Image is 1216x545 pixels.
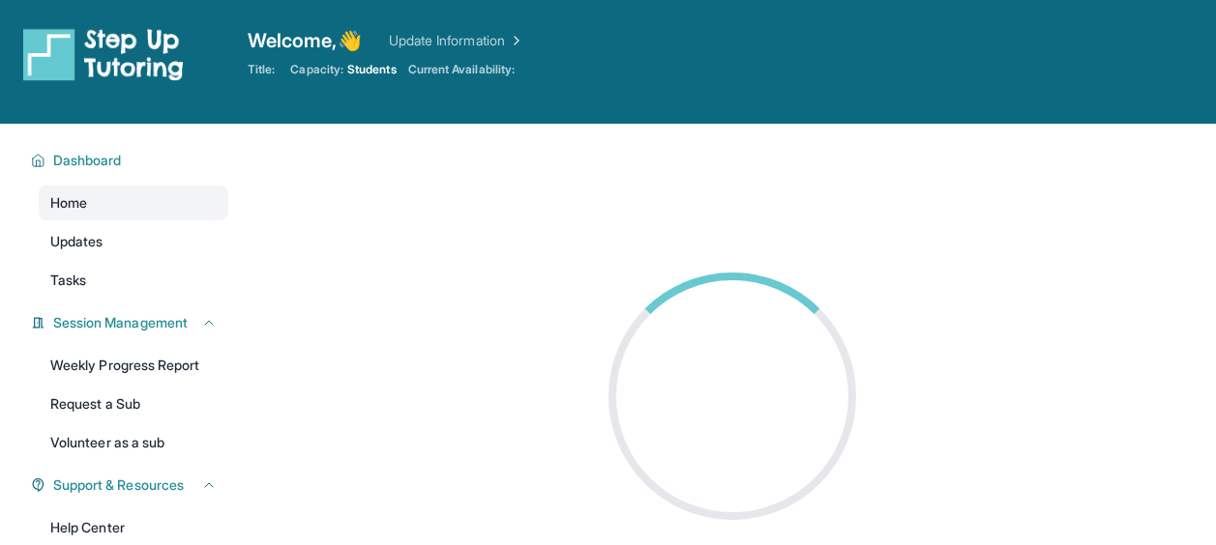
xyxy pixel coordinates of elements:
[45,475,217,495] button: Support & Resources
[39,263,228,298] a: Tasks
[290,62,343,77] span: Capacity:
[39,186,228,220] a: Home
[45,313,217,332] button: Session Management
[408,62,515,77] span: Current Availability:
[39,510,228,545] a: Help Center
[50,271,86,290] span: Tasks
[505,31,524,50] img: Chevron Right
[39,425,228,460] a: Volunteer as a sub
[347,62,397,77] span: Students
[23,27,184,81] img: logo
[50,193,87,213] span: Home
[39,224,228,259] a: Updates
[45,151,217,170] button: Dashboard
[53,313,188,332] span: Session Management
[248,27,362,54] span: Welcome, 👋
[39,348,228,383] a: Weekly Progress Report
[53,475,184,495] span: Support & Resources
[50,232,104,251] span: Updates
[53,151,122,170] span: Dashboard
[39,387,228,421] a: Request a Sub
[248,62,275,77] span: Title:
[389,31,524,50] a: Update Information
